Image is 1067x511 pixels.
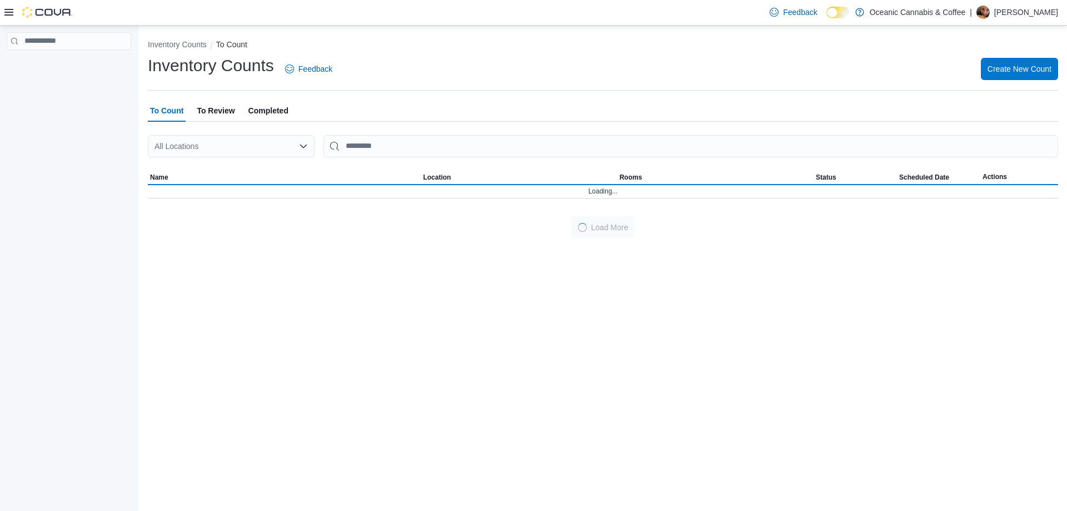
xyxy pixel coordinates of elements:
[148,171,421,184] button: Name
[994,6,1058,19] p: [PERSON_NAME]
[976,6,990,19] div: Garrett Doucette
[589,187,618,196] span: Loading...
[22,7,72,18] img: Cova
[899,173,949,182] span: Scheduled Date
[216,40,247,49] button: To Count
[988,63,1051,75] span: Create New Count
[765,1,821,23] a: Feedback
[970,6,972,19] p: |
[814,171,897,184] button: Status
[423,173,451,182] span: Location
[7,52,131,79] nav: Complex example
[620,173,642,182] span: Rooms
[870,6,966,19] p: Oceanic Cannabis & Coffee
[148,54,274,77] h1: Inventory Counts
[148,39,1058,52] nav: An example of EuiBreadcrumbs
[577,222,587,232] span: Loading
[150,173,168,182] span: Name
[421,171,617,184] button: Location
[591,222,629,233] span: Load More
[983,172,1007,181] span: Actions
[197,100,235,122] span: To Review
[323,135,1058,157] input: This is a search bar. After typing your query, hit enter to filter the results lower in the page.
[897,171,980,184] button: Scheduled Date
[571,216,635,239] button: LoadingLoad More
[826,7,850,18] input: Dark Mode
[783,7,817,18] span: Feedback
[299,142,308,151] button: Open list of options
[281,58,337,80] a: Feedback
[617,171,814,184] button: Rooms
[298,63,332,75] span: Feedback
[981,58,1058,80] button: Create New Count
[248,100,288,122] span: Completed
[150,100,183,122] span: To Count
[148,40,207,49] button: Inventory Counts
[816,173,836,182] span: Status
[826,18,827,19] span: Dark Mode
